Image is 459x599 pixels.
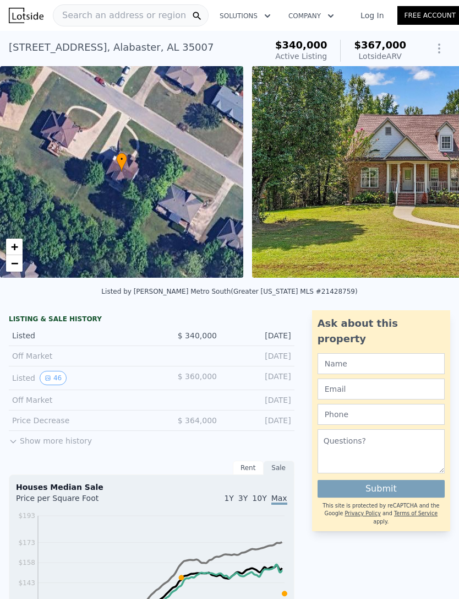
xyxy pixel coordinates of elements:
[394,510,438,516] a: Terms of Service
[16,482,287,493] div: Houses Median Sale
[6,239,23,255] a: Zoom in
[6,255,23,272] a: Zoom out
[116,154,127,164] span: •
[12,415,143,426] div: Price Decrease
[226,395,291,406] div: [DATE]
[178,331,217,340] span: $ 340,000
[345,510,380,516] a: Privacy Policy
[18,539,35,547] tspan: $173
[226,415,291,426] div: [DATE]
[9,40,214,55] div: [STREET_ADDRESS] , Alabaster , AL 35007
[275,52,327,61] span: Active Listing
[318,502,445,526] div: This site is protected by reCAPTCHA and the Google and apply.
[224,494,233,503] span: 1Y
[11,240,18,253] span: +
[101,288,357,295] div: Listed by [PERSON_NAME] Metro South (Greater [US_STATE] MLS #21428759)
[354,51,406,62] div: Lotside ARV
[12,350,143,361] div: Off Market
[11,256,18,270] span: −
[280,6,343,26] button: Company
[264,461,294,475] div: Sale
[9,8,43,23] img: Lotside
[178,372,217,381] span: $ 360,000
[226,330,291,341] div: [DATE]
[12,330,143,341] div: Listed
[318,480,445,498] button: Submit
[318,379,445,400] input: Email
[12,395,143,406] div: Off Market
[428,37,450,60] button: Show Options
[275,39,327,51] span: $340,000
[347,10,397,21] a: Log In
[354,39,406,51] span: $367,000
[12,371,143,385] div: Listed
[233,461,264,475] div: Rent
[178,416,217,425] span: $ 364,000
[318,316,445,347] div: Ask about this property
[40,371,67,385] button: View historical data
[16,493,151,510] div: Price per Square Foot
[18,559,35,566] tspan: $158
[116,153,127,172] div: •
[226,371,291,385] div: [DATE]
[18,579,35,587] tspan: $143
[318,404,445,425] input: Phone
[9,315,294,326] div: LISTING & SALE HISTORY
[18,512,35,520] tspan: $193
[238,494,248,503] span: 3Y
[9,431,92,446] button: Show more history
[211,6,280,26] button: Solutions
[53,9,186,22] span: Search an address or region
[271,494,287,505] span: Max
[226,350,291,361] div: [DATE]
[318,353,445,374] input: Name
[252,494,266,503] span: 10Y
